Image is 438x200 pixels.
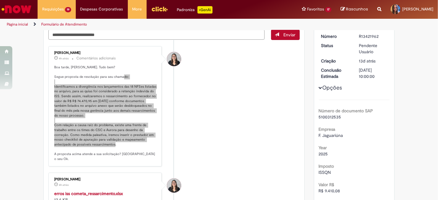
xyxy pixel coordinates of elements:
[325,7,331,12] span: 17
[1,3,32,15] img: ServiceNow
[359,42,387,55] div: Pendente Usuário
[54,51,157,55] div: [PERSON_NAME]
[48,30,265,40] textarea: Digite sua mensagem aqui...
[7,22,28,27] a: Página inicial
[76,56,116,61] small: Comentários adicionais
[54,178,157,181] div: [PERSON_NAME]
[284,32,296,38] span: Enviar
[319,114,341,120] span: 5100312535
[151,4,168,14] img: click_logo_yellow_360x200.png
[359,58,375,64] time: 15/08/2025 17:48:54
[317,67,355,79] dt: Conclusão Estimada
[319,188,340,194] span: R$ 9.410,08
[59,57,69,60] span: 4h atrás
[359,58,375,64] span: 13d atrás
[41,22,87,27] a: Formulário de Atendimento
[5,19,287,30] ul: Trilhas de página
[319,163,334,169] b: Imposto
[319,133,343,138] span: F. Jaguariúna
[317,42,355,49] dt: Status
[319,182,335,187] b: Valor R$
[307,6,324,12] span: Favoritos
[54,191,123,196] a: erros iss cometa_ressarcimento.xlsx
[167,52,181,66] div: Debora Cristina Silva Dias
[177,6,213,14] div: Padroniza
[59,57,69,60] time: 28/08/2025 12:25:42
[359,67,387,79] div: [DATE] 10:00:00
[59,183,69,187] span: 4h atrás
[319,151,328,157] span: 2025
[197,6,213,14] p: +GenAi
[271,30,300,40] button: Enviar
[402,6,433,12] span: [PERSON_NAME]
[54,65,157,162] p: Boa tarde, [PERSON_NAME]. Tudo bem? Segue proposta de resolução para seu chamado: Identificamos a...
[319,170,331,175] span: ISSQN
[65,7,71,12] span: 19
[359,33,387,39] div: R13421962
[346,6,368,12] span: Rascunhos
[319,145,327,150] b: Year
[317,33,355,39] dt: Número
[42,6,64,12] span: Requisições
[132,6,142,12] span: More
[319,108,373,114] b: Número de documento SAP
[59,183,69,187] time: 28/08/2025 12:24:46
[319,126,335,132] b: Empresa
[80,6,123,12] span: Despesas Corporativas
[167,178,181,193] div: Debora Cristina Silva Dias
[341,6,368,12] a: Rascunhos
[359,58,387,64] div: 15/08/2025 17:48:54
[317,58,355,64] dt: Criação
